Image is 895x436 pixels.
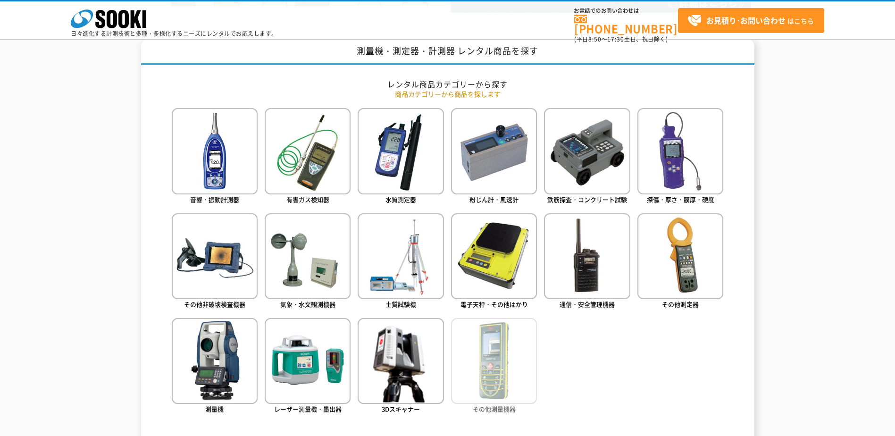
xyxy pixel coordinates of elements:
a: その他測定器 [637,213,723,311]
span: 3Dスキャナー [382,404,420,413]
span: その他測量機器 [473,404,516,413]
a: [PHONE_NUMBER] [574,15,678,34]
span: 測量機 [205,404,224,413]
img: 探傷・厚さ・膜厚・硬度 [637,108,723,194]
a: レーザー測量機・墨出器 [265,318,351,416]
img: その他測量機器 [451,318,537,404]
span: 17:30 [607,35,624,43]
a: 気象・水文観測機器 [265,213,351,311]
span: 電子天秤・その他はかり [460,300,528,309]
span: 有害ガス検知器 [286,195,329,204]
img: 3Dスキャナー [358,318,443,404]
span: 音響・振動計測器 [190,195,239,204]
span: 土質試験機 [385,300,416,309]
span: 8:50 [588,35,602,43]
a: 有害ガス検知器 [265,108,351,206]
strong: お見積り･お問い合わせ [706,15,786,26]
img: 土質試験機 [358,213,443,299]
img: レーザー測量機・墨出器 [265,318,351,404]
h2: レンタル商品カテゴリーから探す [172,79,724,89]
img: 鉄筋探査・コンクリート試験 [544,108,630,194]
a: 鉄筋探査・コンクリート試験 [544,108,630,206]
span: レーザー測量機・墨出器 [274,404,342,413]
span: 水質測定器 [385,195,416,204]
a: 測量機 [172,318,258,416]
a: 土質試験機 [358,213,443,311]
span: 通信・安全管理機器 [560,300,615,309]
span: その他測定器 [662,300,699,309]
img: 気象・水文観測機器 [265,213,351,299]
img: 有害ガス検知器 [265,108,351,194]
img: 通信・安全管理機器 [544,213,630,299]
a: 音響・振動計測器 [172,108,258,206]
a: お見積り･お問い合わせはこちら [678,8,824,33]
span: その他非破壊検査機器 [184,300,245,309]
a: 3Dスキャナー [358,318,443,416]
a: 粉じん計・風速計 [451,108,537,206]
span: はこちら [687,14,814,28]
span: 探傷・厚さ・膜厚・硬度 [647,195,714,204]
img: 粉じん計・風速計 [451,108,537,194]
a: その他非破壊検査機器 [172,213,258,311]
img: その他測定器 [637,213,723,299]
a: 水質測定器 [358,108,443,206]
a: 電子天秤・その他はかり [451,213,537,311]
span: 鉄筋探査・コンクリート試験 [547,195,627,204]
a: 通信・安全管理機器 [544,213,630,311]
p: 商品カテゴリーから商品を探します [172,89,724,99]
img: 音響・振動計測器 [172,108,258,194]
img: 電子天秤・その他はかり [451,213,537,299]
span: 気象・水文観測機器 [280,300,335,309]
img: 測量機 [172,318,258,404]
img: その他非破壊検査機器 [172,213,258,299]
h1: 測量機・測定器・計測器 レンタル商品を探す [141,39,754,65]
span: (平日 ～ 土日、祝日除く) [574,35,668,43]
img: 水質測定器 [358,108,443,194]
a: その他測量機器 [451,318,537,416]
p: 日々進化する計測技術と多種・多様化するニーズにレンタルでお応えします。 [71,31,277,36]
a: 探傷・厚さ・膜厚・硬度 [637,108,723,206]
span: お電話でのお問い合わせは [574,8,678,14]
span: 粉じん計・風速計 [469,195,519,204]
